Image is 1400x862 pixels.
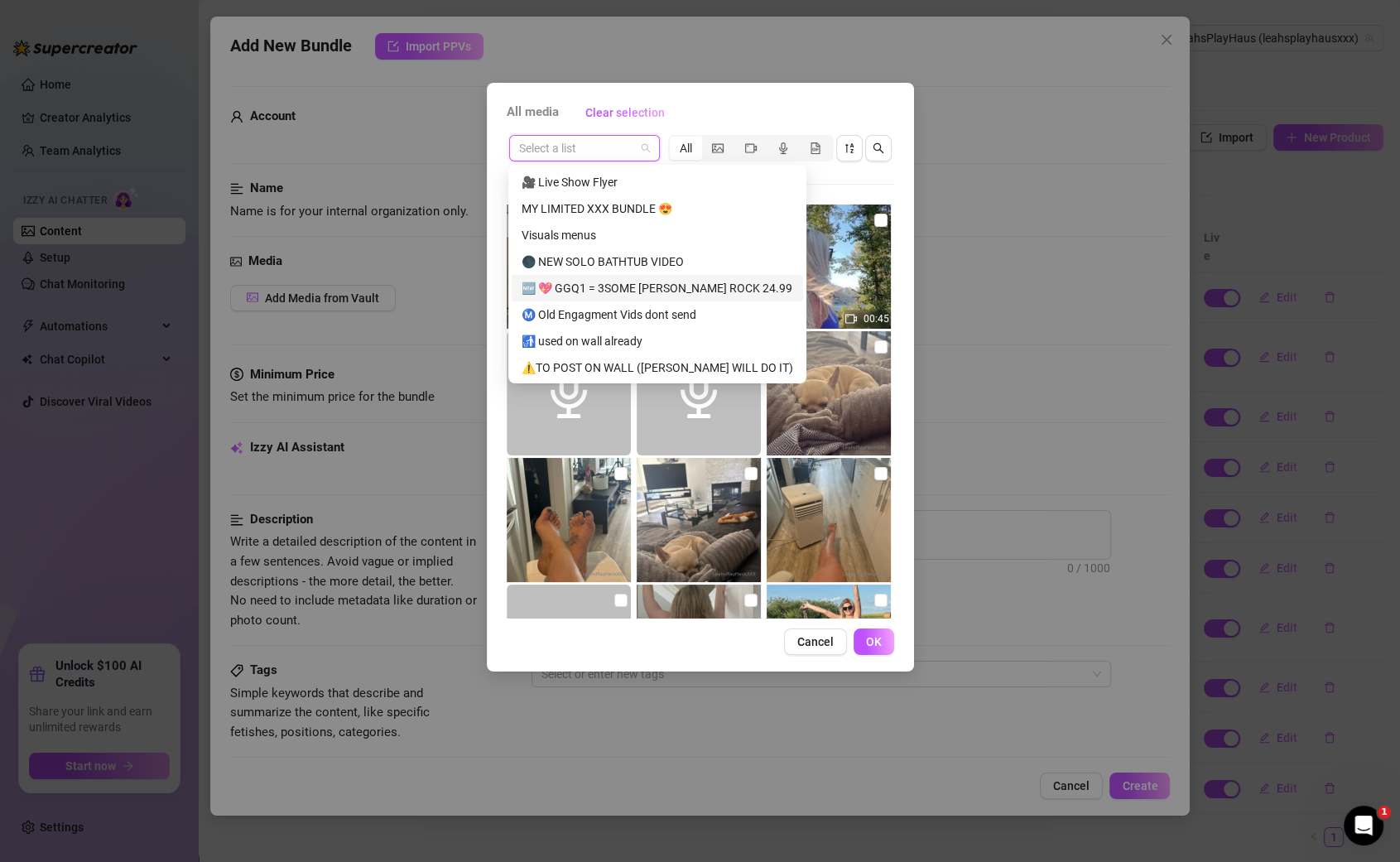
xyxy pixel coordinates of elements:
[810,142,821,154] span: file-gif
[873,142,884,154] span: search
[512,301,803,328] div: Ⓜ️ Old Engagment Vids dont send
[507,103,559,123] span: All media
[522,173,793,191] div: 🎥 Live Show Flyer
[674,368,724,418] span: audio
[507,205,631,329] img: media
[784,628,847,655] button: Cancel
[1344,806,1383,845] iframe: Intercom live chat
[522,253,793,271] div: 🌑 NEW SOLO BATHTUB VIDEO
[836,135,863,161] button: sort-descending
[585,106,665,119] span: Clear selection
[777,142,789,154] span: audio
[637,585,761,709] img: media
[866,635,882,648] span: OK
[864,313,889,325] span: 00:45
[507,458,631,582] img: media
[767,585,891,709] img: media
[767,331,891,455] img: media
[522,359,793,377] div: ⚠️TO POST ON WALL ([PERSON_NAME] WILL DO IT)
[522,200,793,218] div: MY LIMITED XXX BUNDLE 😍
[522,279,793,297] div: 🆕 💖 GGQ1 = 3SOME [PERSON_NAME] ROCK 24.99
[767,458,891,582] img: media
[797,635,834,648] span: Cancel
[572,99,678,126] button: Clear selection
[544,368,594,418] span: audio
[712,142,724,154] span: picture
[512,248,803,275] div: 🌑 NEW SOLO BATHTUB VIDEO
[522,226,793,244] div: Visuals menus
[512,328,803,354] div: 🚮 used on wall already
[522,306,793,324] div: Ⓜ️ Old Engagment Vids dont send
[745,142,757,154] span: video-camera
[1378,806,1391,819] span: 1
[767,205,891,329] img: media
[512,354,803,381] div: ⚠️TO POST ON WALL (LEAH WILL DO IT)
[845,313,857,325] span: video-camera
[522,332,793,350] div: 🚮 used on wall already
[512,169,803,195] div: 🎥 Live Show Flyer
[670,137,702,160] div: All
[637,458,761,582] img: media
[668,135,834,161] div: segmented control
[512,275,803,301] div: 🆕 💖 GGQ1 = 3SOME DANA ROCK 24.99
[512,222,803,248] div: Visuals menus
[512,195,803,222] div: MY LIMITED XXX BUNDLE 😍
[844,142,855,154] span: sort-descending
[854,628,894,655] button: OK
